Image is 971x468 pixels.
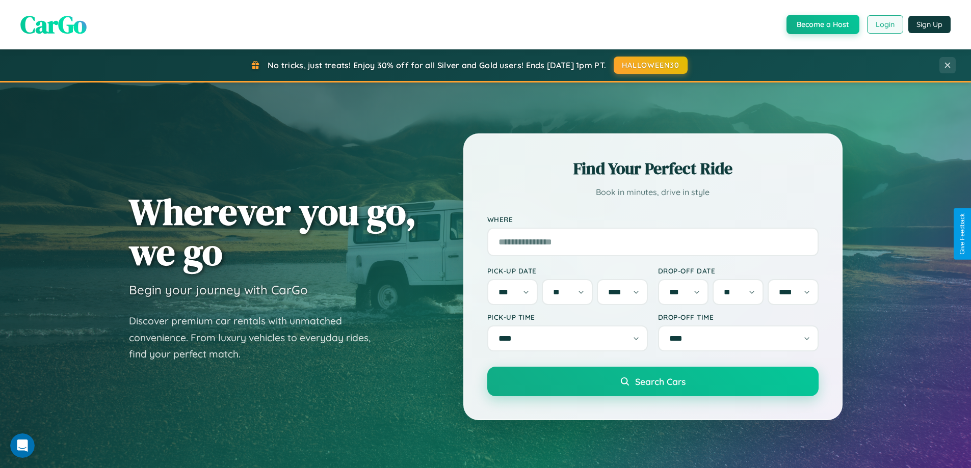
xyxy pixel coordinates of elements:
[268,60,606,70] span: No tricks, just treats! Enjoy 30% off for all Silver and Gold users! Ends [DATE] 1pm PT.
[487,157,819,180] h2: Find Your Perfect Ride
[129,313,384,363] p: Discover premium car rentals with unmatched convenience. From luxury vehicles to everyday rides, ...
[908,16,951,33] button: Sign Up
[786,15,859,34] button: Become a Host
[487,185,819,200] p: Book in minutes, drive in style
[487,266,648,275] label: Pick-up Date
[10,433,35,458] iframe: Intercom live chat
[867,15,903,34] button: Login
[487,367,819,396] button: Search Cars
[487,313,648,321] label: Pick-up Time
[658,266,819,275] label: Drop-off Date
[20,8,87,41] span: CarGo
[635,376,686,387] span: Search Cars
[487,215,819,224] label: Where
[129,191,416,272] h1: Wherever you go, we go
[4,4,190,32] div: Open Intercom Messenger
[959,213,966,255] div: Give Feedback
[129,282,308,297] h3: Begin your journey with CarGo
[614,57,688,74] button: HALLOWEEN30
[658,313,819,321] label: Drop-off Time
